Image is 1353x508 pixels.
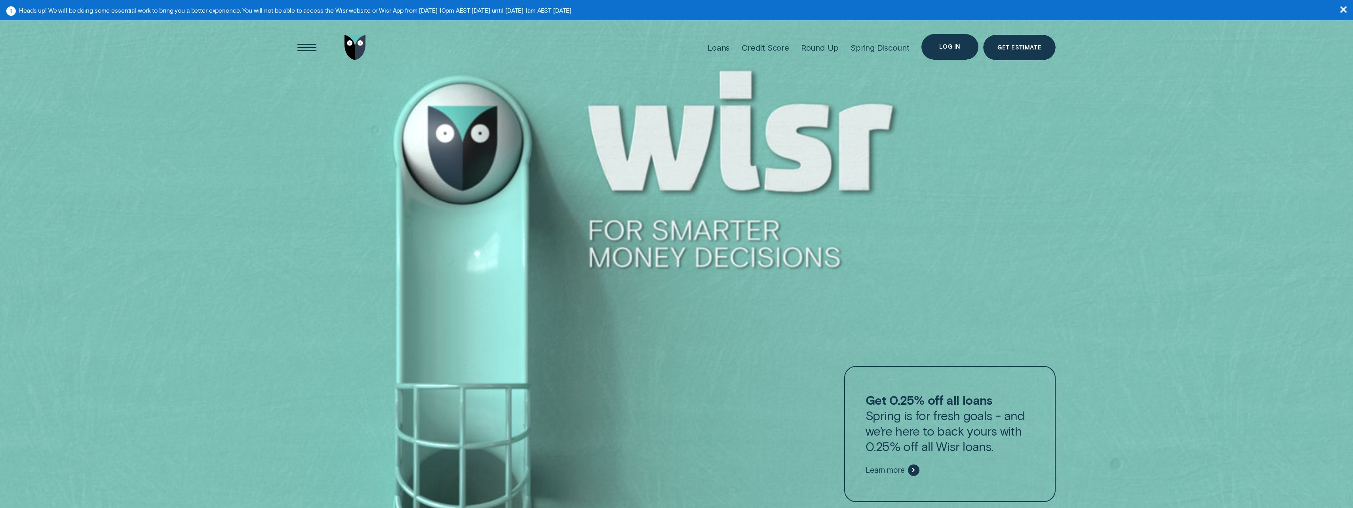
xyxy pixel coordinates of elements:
a: Loans [708,19,730,76]
a: Credit Score [742,19,789,76]
a: Spring Discount [851,19,910,76]
img: Wisr [344,35,366,61]
div: Loans [708,43,730,53]
a: Round Up [801,19,839,76]
button: Open Menu [294,35,320,61]
a: Get 0.25% off all loansSpring is for fresh goals - and we’re here to back yours with 0.25% off al... [844,366,1056,502]
span: Learn more [866,465,905,475]
button: Log in [921,34,978,60]
div: Spring Discount [851,43,910,53]
div: Log in [939,44,960,49]
a: Get Estimate [983,35,1056,61]
p: Spring is for fresh goals - and we’re here to back yours with 0.25% off all Wisr loans. [866,392,1034,454]
strong: Get 0.25% off all loans [866,392,992,407]
div: Round Up [801,43,839,53]
a: Go to home page [343,19,368,76]
div: Credit Score [742,43,789,53]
